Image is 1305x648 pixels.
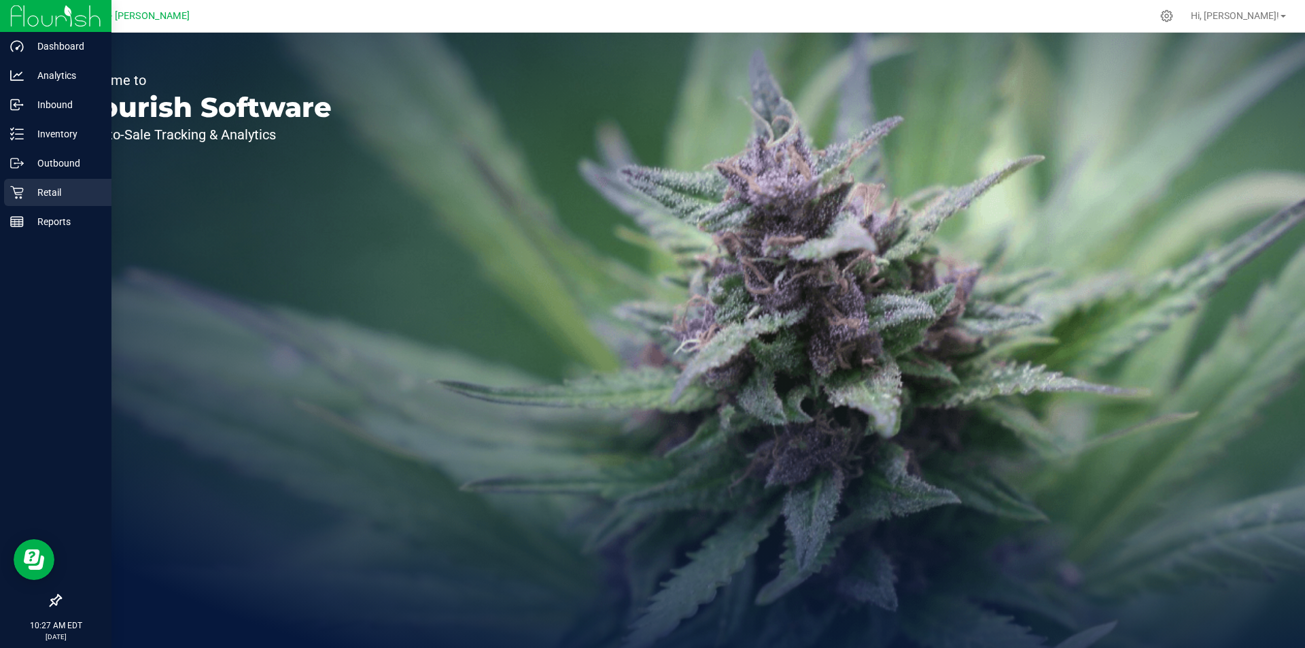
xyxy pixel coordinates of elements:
[10,215,24,228] inline-svg: Reports
[73,94,332,121] p: Flourish Software
[10,98,24,112] inline-svg: Inbound
[24,214,105,230] p: Reports
[14,539,54,580] iframe: Resource center
[73,73,332,87] p: Welcome to
[24,38,105,54] p: Dashboard
[24,97,105,113] p: Inbound
[1191,10,1279,21] span: Hi, [PERSON_NAME]!
[10,156,24,170] inline-svg: Outbound
[10,127,24,141] inline-svg: Inventory
[10,186,24,199] inline-svg: Retail
[24,67,105,84] p: Analytics
[10,69,24,82] inline-svg: Analytics
[73,128,332,141] p: Seed-to-Sale Tracking & Analytics
[6,632,105,642] p: [DATE]
[10,39,24,53] inline-svg: Dashboard
[24,184,105,201] p: Retail
[6,619,105,632] p: 10:27 AM EDT
[24,155,105,171] p: Outbound
[24,126,105,142] p: Inventory
[88,10,190,22] span: GA4 - [PERSON_NAME]
[1158,10,1175,22] div: Manage settings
